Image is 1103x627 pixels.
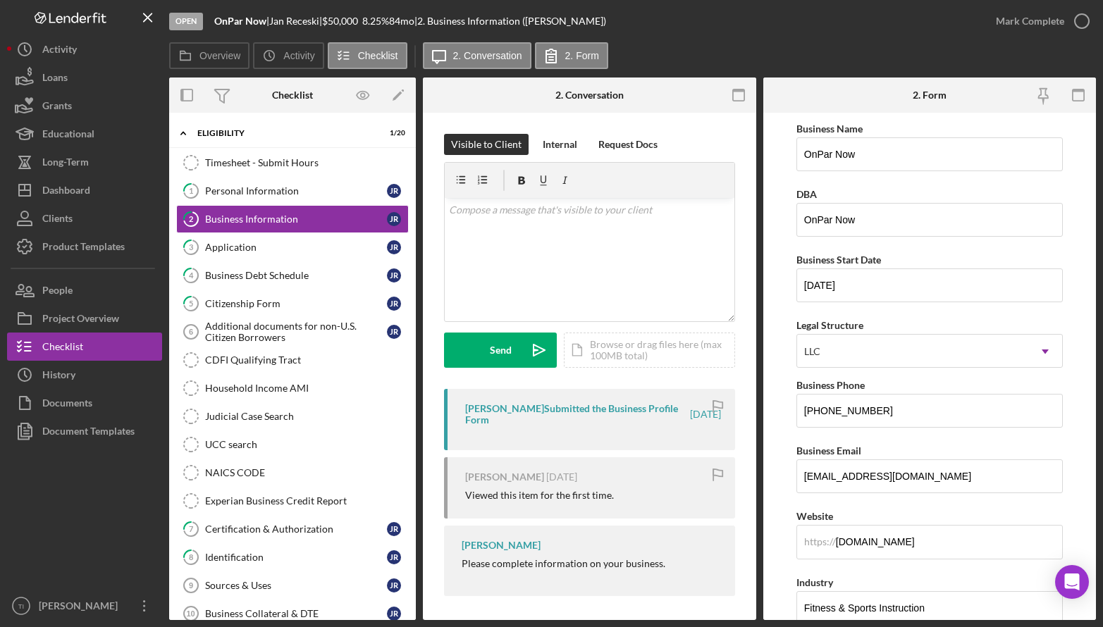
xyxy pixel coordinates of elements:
button: Product Templates [7,232,162,261]
div: [PERSON_NAME] [35,592,127,623]
div: Long-Term [42,148,89,180]
div: LLC [804,346,820,357]
button: Checklist [328,42,407,69]
tspan: 1 [189,186,193,195]
div: Clients [42,204,73,236]
div: Dashboard [42,176,90,208]
div: Household Income AMI [205,383,408,394]
button: Send [444,333,557,368]
div: J R [387,325,401,339]
div: 1 / 20 [380,129,405,137]
div: 2. Form [913,89,947,101]
div: | [214,15,269,27]
div: J R [387,240,401,254]
button: 2. Form [535,42,608,69]
tspan: 8 [189,552,193,561]
div: 2. Conversation [555,89,624,101]
div: [PERSON_NAME] [465,471,544,483]
tspan: 9 [189,581,193,590]
div: J R [387,550,401,564]
div: Please complete information on your business. [462,558,665,569]
div: Citizenship Form [205,298,387,309]
a: Grants [7,92,162,120]
div: J R [387,522,401,536]
div: Jan Receski | [269,15,322,27]
button: Checklist [7,333,162,361]
div: Internal [543,134,577,155]
div: Checklist [42,333,83,364]
div: Mark Complete [996,7,1064,35]
div: Certification & Authorization [205,523,387,535]
a: 6Additional documents for non-U.S. Citizen BorrowersJR [176,318,409,346]
div: Activity [42,35,77,67]
div: Document Templates [42,417,135,449]
a: 3ApplicationJR [176,233,409,261]
label: Checklist [358,50,398,61]
label: DBA [796,188,817,200]
div: [PERSON_NAME] [462,540,541,551]
time: 2025-08-23 01:42 [546,471,577,483]
div: Open Intercom Messenger [1055,565,1089,599]
div: J R [387,297,401,311]
a: People [7,276,162,304]
label: Website [796,510,833,522]
div: Additional documents for non-U.S. Citizen Borrowers [205,321,387,343]
button: Documents [7,389,162,417]
div: | 2. Business Information ([PERSON_NAME]) [414,15,606,27]
tspan: 2 [189,214,193,223]
button: Internal [536,134,584,155]
div: J R [387,268,401,283]
button: Loans [7,63,162,92]
span: $50,000 [322,15,358,27]
a: UCC search [176,430,409,459]
label: 2. Form [565,50,599,61]
div: Project Overview [42,304,119,336]
button: Document Templates [7,417,162,445]
button: Long-Term [7,148,162,176]
a: Timesheet - Submit Hours [176,149,409,177]
button: Activity [253,42,323,69]
a: 7Certification & AuthorizationJR [176,515,409,543]
a: Dashboard [7,176,162,204]
label: Overview [199,50,240,61]
a: CDFI Qualifying Tract [176,346,409,374]
label: Business Name [796,123,863,135]
a: 9Sources & UsesJR [176,571,409,600]
tspan: 7 [189,524,194,533]
div: Visible to Client [451,134,522,155]
div: Experian Business Credit Report [205,495,408,507]
div: Product Templates [42,232,125,264]
label: 2. Conversation [453,50,522,61]
div: Checklist [272,89,313,101]
button: Mark Complete [982,7,1096,35]
div: Business Debt Schedule [205,270,387,281]
tspan: 3 [189,242,193,252]
div: Identification [205,552,387,563]
time: 2025-08-23 01:52 [690,409,721,420]
label: Activity [283,50,314,61]
div: NAICS CODE [205,467,408,478]
div: Business Information [205,213,387,225]
button: Activity [7,35,162,63]
label: Business Phone [796,379,865,391]
tspan: 6 [189,328,193,336]
div: History [42,361,75,392]
div: J R [387,184,401,198]
div: UCC search [205,439,408,450]
text: TI [18,602,25,610]
button: Project Overview [7,304,162,333]
div: [PERSON_NAME] Submitted the Business Profile Form [465,403,688,426]
button: Overview [169,42,249,69]
div: https:// [804,536,836,547]
b: OnPar Now [214,15,266,27]
div: CDFI Qualifying Tract [205,354,408,366]
div: People [42,276,73,308]
div: Judicial Case Search [205,411,408,422]
button: History [7,361,162,389]
a: 5Citizenship FormJR [176,290,409,318]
